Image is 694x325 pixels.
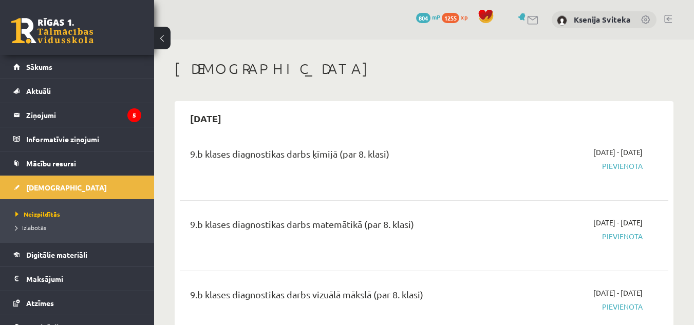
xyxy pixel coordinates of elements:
[26,159,76,168] span: Mācību resursi
[593,217,643,228] span: [DATE] - [DATE]
[175,60,673,78] h1: [DEMOGRAPHIC_DATA]
[26,250,87,259] span: Digitālie materiāli
[13,176,141,199] a: [DEMOGRAPHIC_DATA]
[416,13,430,23] span: 804
[502,161,643,171] span: Pievienota
[26,127,141,151] legend: Informatīvie ziņojumi
[13,291,141,315] a: Atzīmes
[26,62,52,71] span: Sākums
[26,298,54,308] span: Atzīmes
[574,14,630,25] a: Ksenija Sviteka
[15,223,46,232] span: Izlabotās
[502,231,643,242] span: Pievienota
[190,288,486,307] div: 9.b klases diagnostikas darbs vizuālā mākslā (par 8. klasi)
[15,209,144,219] a: Neizpildītās
[13,151,141,175] a: Mācību resursi
[13,55,141,79] a: Sākums
[416,13,440,21] a: 804 mP
[461,13,467,21] span: xp
[26,183,107,192] span: [DEMOGRAPHIC_DATA]
[127,108,141,122] i: 5
[190,217,486,236] div: 9.b klases diagnostikas darbs matemātikā (par 8. klasi)
[15,223,144,232] a: Izlabotās
[13,103,141,127] a: Ziņojumi5
[593,288,643,298] span: [DATE] - [DATE]
[502,301,643,312] span: Pievienota
[442,13,473,21] a: 1255 xp
[13,267,141,291] a: Maksājumi
[190,147,486,166] div: 9.b klases diagnostikas darbs ķīmijā (par 8. klasi)
[11,18,93,44] a: Rīgas 1. Tālmācības vidusskola
[442,13,459,23] span: 1255
[26,267,141,291] legend: Maksājumi
[593,147,643,158] span: [DATE] - [DATE]
[432,13,440,21] span: mP
[557,15,567,26] img: Ksenija Sviteka
[13,127,141,151] a: Informatīvie ziņojumi
[180,106,232,130] h2: [DATE]
[13,79,141,103] a: Aktuāli
[15,210,60,218] span: Neizpildītās
[26,86,51,95] span: Aktuāli
[26,103,141,127] legend: Ziņojumi
[13,243,141,266] a: Digitālie materiāli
